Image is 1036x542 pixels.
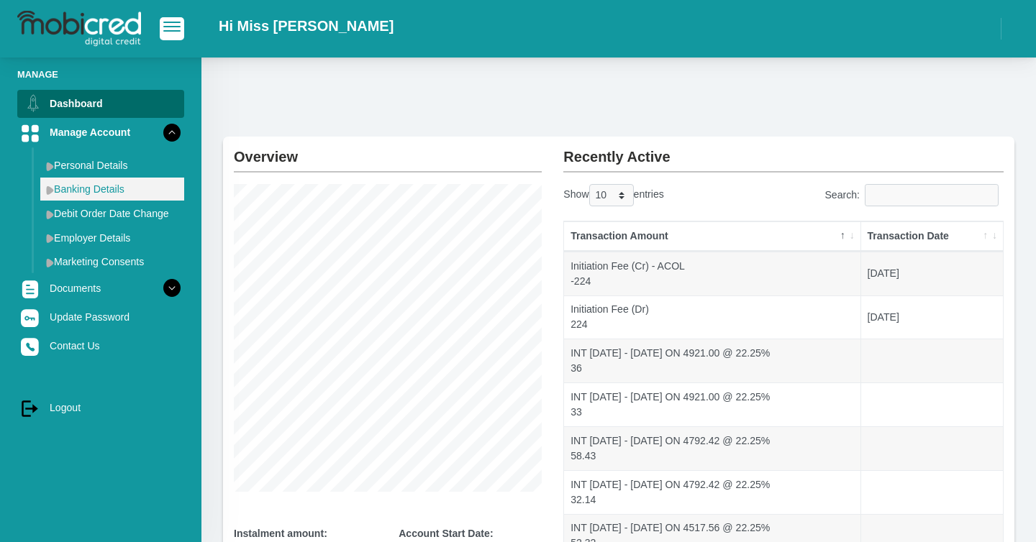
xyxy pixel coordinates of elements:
a: Banking Details [40,178,184,201]
h2: Hi Miss [PERSON_NAME] [219,17,394,35]
td: INT [DATE] - [DATE] ON 4792.42 @ 22.25% 32.14 [564,470,860,514]
td: Initiation Fee (Cr) - ACOL -224 [564,252,860,295]
a: Personal Details [40,154,184,177]
img: menu arrow [46,185,54,195]
td: Initiation Fee (Dr) 224 [564,295,860,339]
th: Transaction Date: activate to sort column ascending [861,221,1003,252]
a: Logout [17,394,184,421]
input: Search: [865,184,999,206]
b: Account Start Date: [399,528,493,539]
a: Debit Order Date Change [40,202,184,225]
img: menu arrow [46,258,54,267]
b: Instalment amount: [234,528,327,539]
img: menu arrow [46,234,54,243]
a: Employer Details [40,226,184,249]
label: Search: [824,184,1004,206]
select: Showentries [589,184,634,206]
img: menu arrow [46,210,54,219]
h2: Recently Active [563,137,1004,165]
td: INT [DATE] - [DATE] ON 4921.00 @ 22.25% 36 [564,339,860,382]
img: menu arrow [46,162,54,171]
td: INT [DATE] - [DATE] ON 4921.00 @ 22.25% 33 [564,382,860,426]
td: [DATE] [861,295,1003,339]
li: Manage [17,68,184,81]
h2: Overview [234,137,542,165]
a: Marketing Consents [40,250,184,273]
td: INT [DATE] - [DATE] ON 4792.42 @ 22.25% 58.43 [564,426,860,470]
label: Show entries [563,184,663,206]
img: logo-mobicred.svg [17,11,141,47]
a: Contact Us [17,332,184,359]
a: Manage Account [17,119,184,146]
a: Dashboard [17,90,184,117]
a: Documents [17,275,184,302]
a: Update Password [17,303,184,331]
td: [DATE] [861,252,1003,295]
th: Transaction Amount: activate to sort column descending [564,221,860,252]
